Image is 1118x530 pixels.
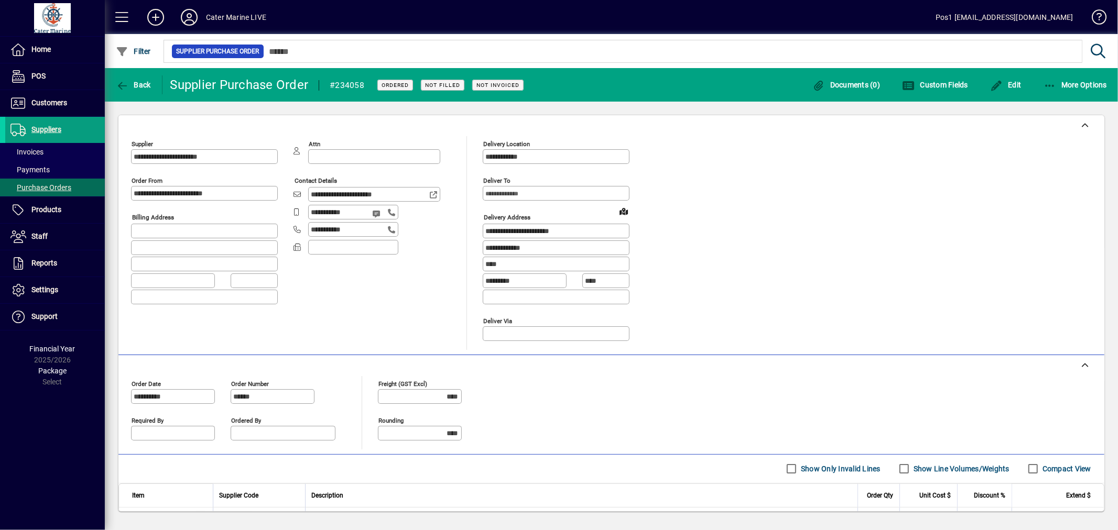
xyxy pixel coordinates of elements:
button: Edit [987,75,1024,94]
label: Compact View [1040,463,1091,474]
span: Back [116,81,151,89]
span: Supplier Code [220,490,259,501]
button: Send SMS [365,201,390,226]
app-page-header-button: Back [105,75,162,94]
span: Supplier Purchase Order [176,46,259,57]
mat-label: Freight (GST excl) [378,380,427,387]
span: Not Invoiced [476,82,519,89]
button: Add [139,8,172,27]
a: Knowledge Base [1084,2,1105,36]
mat-label: Deliver via [483,317,512,324]
a: Settings [5,277,105,303]
mat-label: Order from [132,177,162,184]
mat-label: Attn [309,140,320,148]
mat-label: Order date [132,380,161,387]
div: Cater Marine LIVE [206,9,266,26]
span: Edit [990,81,1022,89]
span: POS [31,72,46,80]
span: Item [132,490,145,501]
a: Payments [5,161,105,179]
span: Financial Year [30,345,75,353]
mat-label: Order number [231,380,269,387]
mat-label: Ordered by [231,416,261,424]
span: Suppliers [31,125,61,134]
span: Unit Cost $ [919,490,951,501]
a: Support [5,304,105,330]
a: POS [5,63,105,90]
mat-label: Required by [132,416,164,424]
span: Payments [10,165,50,174]
a: Invoices [5,143,105,161]
span: Reports [31,259,57,267]
div: #234058 [330,77,364,94]
span: Support [31,312,58,321]
button: More Options [1041,75,1110,94]
label: Show Only Invalid Lines [799,463,881,474]
a: Home [5,37,105,63]
span: Discount % [974,490,1005,501]
mat-label: Rounding [378,416,404,424]
button: Documents (0) [810,75,883,94]
a: Staff [5,224,105,250]
mat-label: Supplier [132,140,153,148]
span: Custom Fields [902,81,968,89]
span: Purchase Orders [10,183,71,192]
a: Purchase Orders [5,179,105,196]
a: Customers [5,90,105,116]
a: Products [5,197,105,223]
span: Staff [31,232,48,240]
span: Settings [31,285,58,294]
a: View on map [615,203,632,219]
span: Invoices [10,148,44,156]
span: Not Filled [425,82,460,89]
a: Reports [5,250,105,277]
span: Order Qty [867,490,893,501]
span: Description [312,490,344,501]
span: Products [31,205,61,214]
div: Pos1 [EMAIL_ADDRESS][DOMAIN_NAME] [936,9,1073,26]
span: Filter [116,47,151,56]
td: 0.00 [957,507,1012,528]
span: More Options [1044,81,1108,89]
div: Supplier Purchase Order [170,76,309,93]
span: Documents (0) [812,81,881,89]
td: 2.0000 [858,507,899,528]
span: Package [38,367,67,375]
button: Filter [113,42,154,61]
button: Custom Fields [899,75,971,94]
span: Customers [31,98,67,107]
button: Profile [172,8,206,27]
mat-label: Deliver To [483,177,511,184]
span: Extend $ [1066,490,1091,501]
button: Back [113,75,154,94]
span: Home [31,45,51,53]
td: 28.3800 [899,507,957,528]
mat-label: Delivery Location [483,140,530,148]
td: 56.76 [1012,507,1104,528]
label: Show Line Volumes/Weights [911,463,1010,474]
span: Ordered [382,82,409,89]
